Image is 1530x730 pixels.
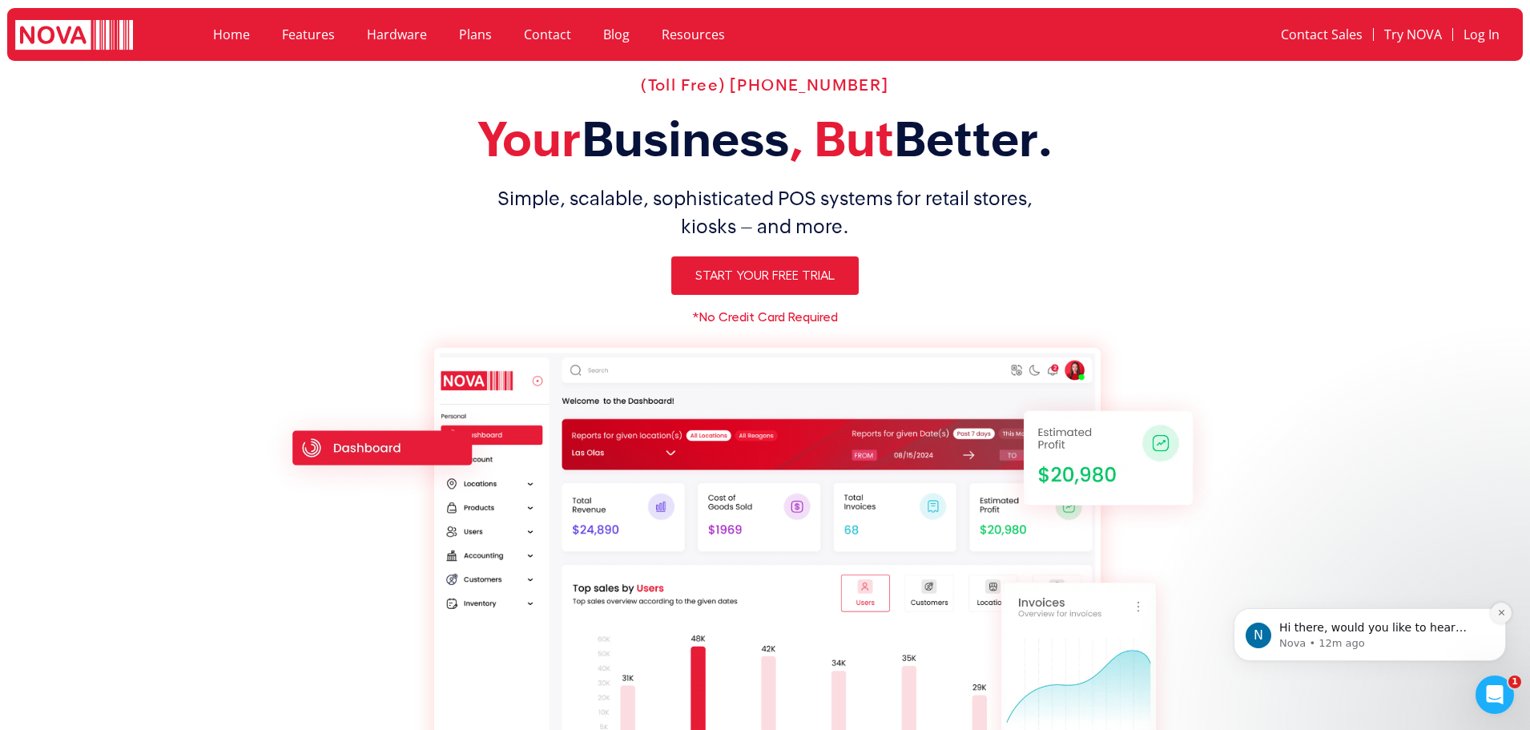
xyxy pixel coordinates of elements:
[443,16,508,53] a: Plans
[36,115,62,141] div: Profile image for Nova
[197,16,266,53] a: Home
[70,113,276,129] p: Hi there, would you like to hear more about our service? Please leave us your contact details and...
[894,111,1053,167] span: Better.
[695,269,835,282] span: Start Your Free Trial
[1453,16,1510,53] a: Log In
[1071,16,1509,53] nav: Menu
[582,111,789,167] span: Business
[268,75,1262,95] h2: (Toll Free) [PHONE_NUMBER]
[1508,676,1521,688] span: 1
[268,111,1262,168] h2: Your , But
[197,16,1054,53] nav: Menu
[351,16,443,53] a: Hardware
[268,184,1262,240] h1: Simple, scalable, sophisticated POS systems for retail stores, kiosks – and more.
[508,16,587,53] a: Contact
[671,256,859,295] a: Start Your Free Trial
[587,16,646,53] a: Blog
[266,16,351,53] a: Features
[1476,676,1514,714] iframe: Intercom live chat
[268,311,1262,324] h6: *No Credit Card Required
[1374,16,1452,53] a: Try NOVA
[15,20,133,53] img: logo white
[1210,507,1530,687] iframe: Intercom notifications message
[1270,16,1373,53] a: Contact Sales
[24,101,296,154] div: message notification from Nova, 12m ago. Hi there, would you like to hear more about our service?...
[281,95,302,116] button: Dismiss notification
[646,16,741,53] a: Resources
[70,129,276,143] p: Message from Nova, sent 12m ago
